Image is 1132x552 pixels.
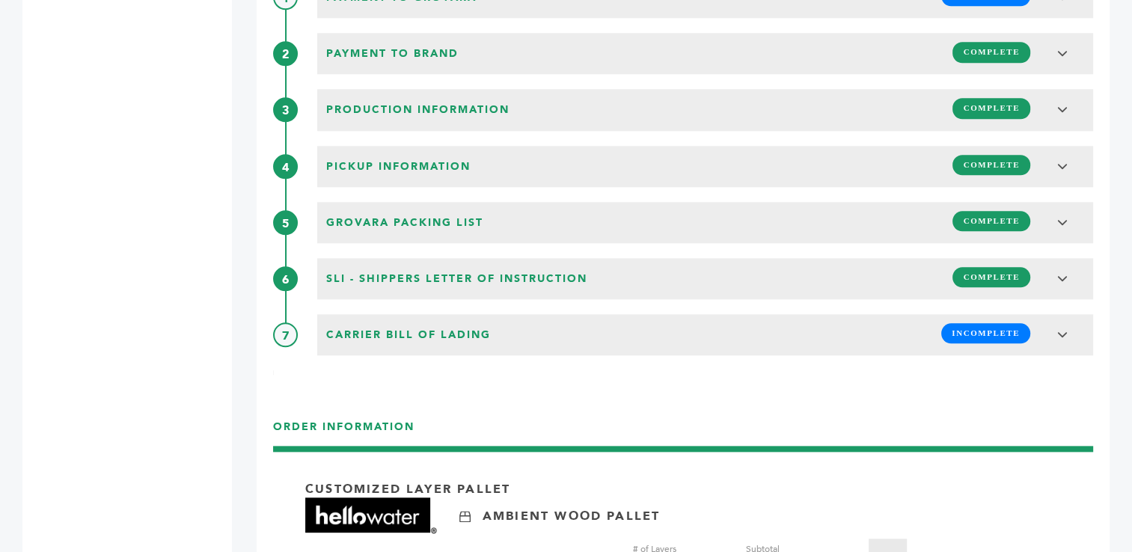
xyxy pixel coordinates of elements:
[483,508,660,524] p: Ambient Wood Pallet
[322,323,495,347] span: Carrier Bill of Lading
[952,155,1030,175] span: COMPLETE
[952,211,1030,231] span: COMPLETE
[322,42,463,66] span: Payment to brand
[322,267,592,291] span: SLI - Shippers Letter of Instruction
[952,42,1030,62] span: COMPLETE
[459,511,471,522] img: Ambient
[305,497,437,535] img: Brand Name
[273,420,1093,446] h3: ORDER INFORMATION
[322,211,488,235] span: Grovara Packing List
[952,98,1030,118] span: COMPLETE
[941,323,1030,343] span: INCOMPLETE
[305,481,510,497] p: Customized Layer Pallet
[322,98,514,122] span: Production Information
[952,267,1030,287] span: COMPLETE
[322,155,475,179] span: Pickup Information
